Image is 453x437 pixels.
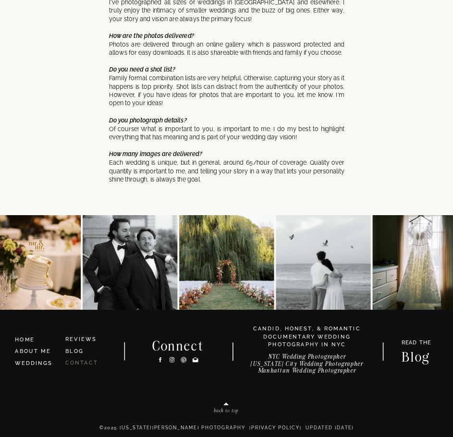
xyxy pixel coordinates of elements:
[142,339,213,351] h2: Connect
[240,353,374,378] h3: NYC Wedding Photographer [US_STATE] City Wedding Photographer Manhattan Wedding Photographer
[109,66,175,73] i: Do you need a shot list?
[15,348,50,354] a: ABOUT ME
[244,325,370,349] h3: candid, honest, & romantic Documentary Wedding photography in nyc
[65,336,97,342] a: REVIEWS
[394,350,438,362] a: Blog
[109,117,186,124] i: Do you photograph details?
[15,360,52,366] a: WEDDINGS
[109,150,202,158] i: How many images are delivered?
[182,407,270,415] a: back to top
[251,425,299,431] a: Privacy Policy
[179,215,274,310] img: Garden ceremony with A&C 🌼🌷🌼🌷 . . . . . . . . Shot for @jennifercontiphoto
[240,353,374,378] a: NYC Wedding Photographer[US_STATE] City Wedding PhotographerManhattan Wedding Photographer
[109,32,194,39] i: How are the photos delivered?
[276,215,370,310] img: Mica and Mikey 🕊️
[15,336,59,344] a: HOME
[83,215,177,310] img: Spent my weekend with the Mr.’s, and everything was perfect — from the courthouse wedding ceremon...
[65,360,98,366] a: CONTACT
[65,348,84,354] a: BLOG
[397,340,435,348] a: READ THE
